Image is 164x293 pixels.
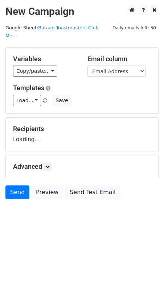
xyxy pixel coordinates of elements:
h5: Variables [13,55,77,63]
a: Templates [13,84,44,92]
h2: New Campaign [5,5,159,18]
a: Send [5,185,29,199]
a: Send Test Email [65,185,120,199]
button: Save [52,95,71,106]
span: Daily emails left: 50 [110,24,159,32]
div: Loading... [13,125,151,144]
a: Copy/paste... [13,66,57,77]
small: Google Sheet: [5,25,99,39]
a: Daily emails left: 50 [110,25,159,30]
h5: Email column [87,55,151,63]
a: Load... [13,95,41,106]
a: Preview [31,185,63,199]
h5: Advanced [13,163,151,171]
a: Bataan Toastmasters Club Me... [5,25,99,39]
h5: Recipients [13,125,151,133]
